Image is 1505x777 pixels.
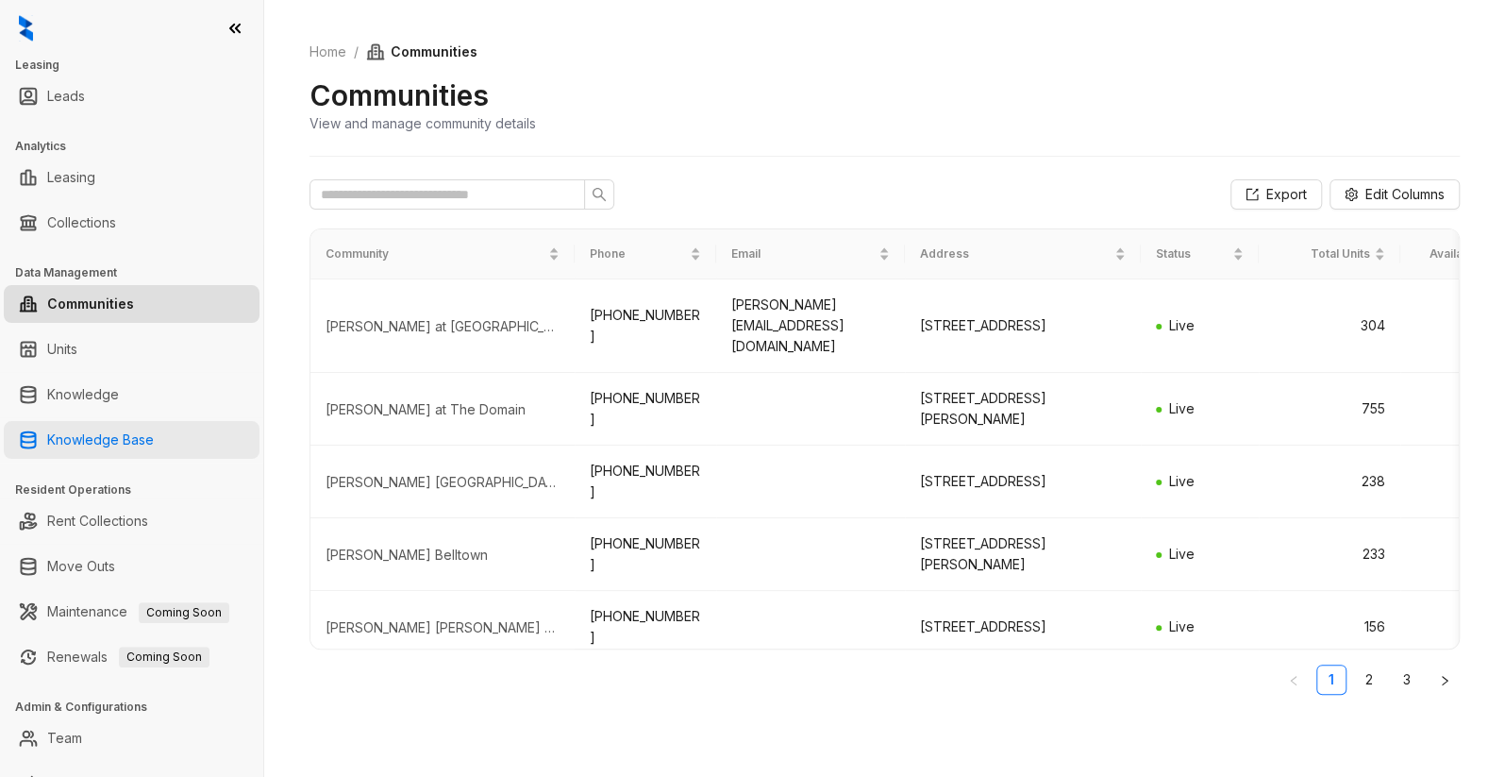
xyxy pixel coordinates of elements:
span: search [592,187,607,202]
span: Total Units [1274,245,1370,263]
span: Live [1169,618,1195,634]
td: [STREET_ADDRESS] [905,279,1141,373]
h3: Data Management [15,264,263,281]
h3: Admin & Configurations [15,699,263,716]
a: Knowledge Base [47,421,154,459]
span: export [1246,188,1259,201]
button: right [1430,665,1460,695]
td: 238 [1259,446,1400,518]
li: Knowledge Base [4,421,259,459]
li: Renewals [4,638,259,676]
td: 304 [1259,279,1400,373]
li: Units [4,330,259,368]
h2: Communities [309,77,489,113]
td: [PHONE_NUMBER] [575,518,716,591]
div: Griffis at Fiddlers Green [326,317,560,336]
a: Home [306,42,350,62]
img: logo [19,15,33,42]
span: Coming Soon [119,647,209,667]
li: 3 [1392,665,1422,695]
span: Live [1169,546,1195,562]
span: Edit Columns [1365,184,1445,205]
td: [STREET_ADDRESS] [905,591,1141,664]
a: Team [47,719,82,757]
th: Status [1141,229,1259,279]
li: 1 [1316,665,1346,695]
h3: Leasing [15,57,263,74]
th: Phone [575,229,716,279]
a: 3 [1393,666,1421,694]
li: Communities [4,285,259,323]
td: 755 [1259,373,1400,446]
li: Next Page [1430,665,1460,695]
span: setting [1345,188,1358,201]
a: Collections [47,204,116,242]
td: [PERSON_NAME][EMAIL_ADDRESS][DOMAIN_NAME] [716,279,905,373]
a: RenewalsComing Soon [47,638,209,676]
span: Email [731,245,875,263]
span: left [1288,675,1299,686]
h3: Resident Operations [15,481,263,498]
th: Email [716,229,905,279]
span: Live [1169,473,1195,489]
a: Knowledge [47,376,119,414]
div: Griffis Cheesman Park [326,618,560,637]
span: Coming Soon [139,602,229,623]
th: Total Units [1259,229,1400,279]
a: Leads [47,77,85,115]
a: Leasing [47,159,95,196]
span: Community [326,245,544,263]
li: 2 [1354,665,1384,695]
button: Edit Columns [1329,179,1460,210]
li: Rent Collections [4,502,259,540]
span: right [1439,675,1450,686]
span: Live [1169,317,1195,333]
h3: Analytics [15,138,263,155]
td: 156 [1259,591,1400,664]
li: Maintenance [4,593,259,631]
span: Phone [590,245,686,263]
td: [PHONE_NUMBER] [575,279,716,373]
span: Communities [366,42,477,62]
td: [STREET_ADDRESS][PERSON_NAME] [905,373,1141,446]
li: / [354,42,359,62]
a: Communities [47,285,134,323]
span: Live [1169,400,1195,416]
button: left [1279,665,1309,695]
a: Move Outs [47,548,115,585]
li: Collections [4,204,259,242]
td: [STREET_ADDRESS] [905,446,1141,518]
th: Community [310,229,575,279]
div: Griffis Belltown [326,546,560,565]
span: Address [920,245,1111,263]
div: Griffis Belleview Station [326,473,560,492]
button: Export [1230,179,1322,210]
td: [PHONE_NUMBER] [575,446,716,518]
th: Address [905,229,1141,279]
span: Export [1266,184,1307,205]
a: Units [47,330,77,368]
a: Rent Collections [47,502,148,540]
li: Knowledge [4,376,259,414]
td: [STREET_ADDRESS][PERSON_NAME] [905,518,1141,591]
li: Previous Page [1279,665,1309,695]
li: Team [4,719,259,757]
li: Move Outs [4,548,259,585]
div: Griffis at The Domain [326,400,560,419]
a: 1 [1317,666,1346,694]
li: Leasing [4,159,259,196]
div: View and manage community details [309,113,536,133]
a: 2 [1355,666,1383,694]
li: Leads [4,77,259,115]
td: 233 [1259,518,1400,591]
td: [PHONE_NUMBER] [575,373,716,446]
span: Status [1156,245,1229,263]
td: [PHONE_NUMBER] [575,591,716,664]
